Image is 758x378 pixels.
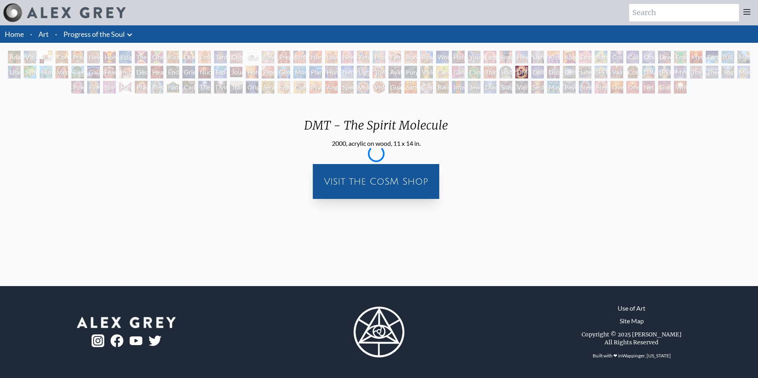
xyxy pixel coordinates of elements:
div: DMT - The Spirit Molecule [515,66,528,78]
div: Transfiguration [230,81,243,94]
div: Godself [658,81,671,94]
div: Healing [515,51,528,63]
div: Nuclear Crucifixion [198,66,211,78]
a: Home [5,30,24,38]
div: Tantra [214,51,227,63]
div: Power to the Peaceful [71,81,84,94]
div: One Taste [151,51,163,63]
div: [PERSON_NAME] [595,66,607,78]
div: Peyote Being [563,81,576,94]
div: Psychomicrograph of a Fractal Paisley Cherub Feather Tip [309,81,322,94]
div: Net of Being [642,81,655,94]
div: Copulating [230,51,243,63]
div: Human Geometry [325,66,338,78]
div: Vision Crystal Tondo [373,81,385,94]
div: Wonder [436,51,449,63]
div: Vajra Being [515,81,528,94]
div: Reading [420,51,433,63]
div: Vision Crystal [357,81,369,94]
div: Cosmic Creativity [611,51,623,63]
div: Kissing [167,51,179,63]
div: Adam & Eve [8,51,21,63]
img: youtube-logo.png [130,336,142,346]
div: Spirit Animates the Flesh [103,81,116,94]
div: Blessing Hand [151,81,163,94]
div: Holy Family [452,51,465,63]
div: Contemplation [56,51,68,63]
div: The Kiss [135,51,147,63]
div: Original Face [246,81,258,94]
div: Cannabacchus [468,66,480,78]
div: Interbeing [452,81,465,94]
div: Love is a Cosmic Force [658,51,671,63]
div: Angel Skin [325,81,338,94]
div: Zena Lotus [357,51,369,63]
div: Secret Writing Being [531,81,544,94]
div: Newborn [262,51,274,63]
li: · [52,25,60,43]
div: Visionary Origin of Language [24,51,36,63]
div: Headache [151,66,163,78]
div: Vision Tree [420,66,433,78]
div: Glimpsing the Empyrean [278,66,290,78]
div: Prostration [262,66,274,78]
div: Sunyata [404,81,417,94]
div: Networks [341,66,354,78]
div: Metamorphosis [737,51,750,63]
div: Earth Energies [706,51,718,63]
div: New Man New Woman [87,51,100,63]
div: Insomnia [119,66,132,78]
div: Guardian of Infinite Vision [389,81,401,94]
div: Purging [404,66,417,78]
div: Cannabis Mudra [436,66,449,78]
div: Dying [214,81,227,94]
div: Cosmic Elf [420,81,433,94]
div: Kiss of the [MEDICAL_DATA] [547,51,560,63]
div: [PERSON_NAME] [658,66,671,78]
div: White Light [674,81,687,94]
div: The Shulgins and their Alchemical Angels [373,66,385,78]
div: Seraphic Transport Docking on the Third Eye [262,81,274,94]
div: Vajra Horse [56,66,68,78]
img: ig-logo.png [92,334,104,347]
div: Song of Vajra Being [500,81,512,94]
div: Third Eye Tears of Joy [484,66,496,78]
div: Mudra [737,66,750,78]
div: Dalai Lama [642,66,655,78]
div: Planetary Prayers [309,66,322,78]
div: The Soul Finds It's Way [198,81,211,94]
div: Deities & Demons Drinking from the Milky Pool [563,66,576,78]
div: Spectral Lotus [341,81,354,94]
div: Mysteriosa 2 [690,51,702,63]
div: Empowerment [579,51,591,63]
div: Steeplehead 2 [595,81,607,94]
div: Caring [182,81,195,94]
a: Progress of the Soul [63,29,125,40]
div: Mayan Being [547,81,560,94]
div: Eclipse [119,51,132,63]
div: Lightweaver [531,51,544,63]
div: Fractal Eyes [278,81,290,94]
div: Aperture [563,51,576,63]
div: Body, Mind, Spirit [40,51,52,63]
div: 2000, acrylic on wood, 11 x 14 in. [298,139,454,148]
div: [US_STATE] Song [722,51,734,63]
input: Search [629,4,739,21]
img: twitter-logo.png [149,336,161,346]
div: Firewalking [87,81,100,94]
div: Promise [373,51,385,63]
div: Laughing Man [484,51,496,63]
div: Bond [595,51,607,63]
div: Endarkenment [167,66,179,78]
div: Fear [103,66,116,78]
div: Tree & Person [71,66,84,78]
div: All Rights Reserved [605,338,658,346]
div: Cosmic Artist [626,51,639,63]
li: · [27,25,35,43]
div: Humming Bird [40,66,52,78]
div: Ayahuasca Visitation [389,66,401,78]
div: Jewel Being [468,81,480,94]
div: Emerald Grail [674,51,687,63]
div: New Family [341,51,354,63]
div: Vajra Guru [611,66,623,78]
